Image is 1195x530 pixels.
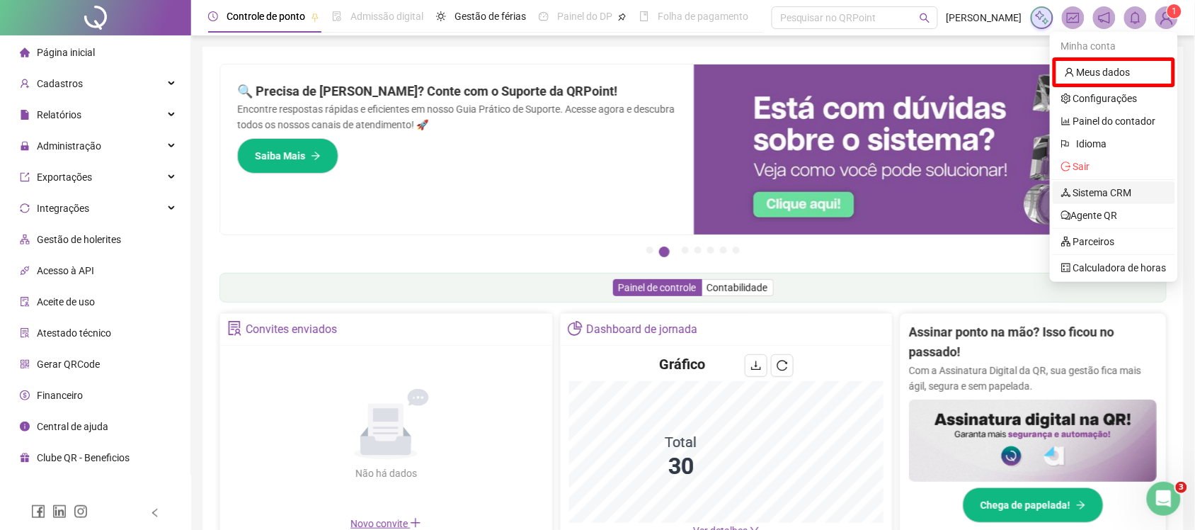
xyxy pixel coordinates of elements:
p: Encontre respostas rápidas e eficientes em nosso Guia Prático de Suporte. Acesse agora e descubra... [237,101,677,132]
a: calculator Calculadora de horas [1061,262,1167,274]
span: fund [1067,11,1080,24]
span: gift [20,453,30,463]
button: 2 [659,247,670,257]
span: book [639,11,649,21]
span: sun [436,11,446,21]
button: 6 [720,247,727,254]
img: banner%2F0cf4e1f0-cb71-40ef-aa93-44bd3d4ee559.png [694,64,1167,235]
span: Gerar QRCode [37,359,100,370]
div: Dashboard de jornada [586,317,697,342]
span: [PERSON_NAME] [947,10,1022,26]
h2: 🔍 Precisa de [PERSON_NAME]? Conte com o Suporte da QRPoint! [237,81,677,101]
span: linkedin [52,504,67,519]
span: arrow-right [311,151,321,161]
span: notification [1098,11,1111,24]
div: Não há dados [321,466,451,481]
span: pie-chart [568,321,583,336]
span: Saiba Mais [255,148,305,164]
span: home [20,47,30,57]
span: 1 [1172,6,1177,16]
span: Contabilidade [707,282,768,293]
a: deployment-unit Sistema CRM [1061,187,1132,198]
a: commentAgente QR [1061,210,1118,221]
div: Minha conta [1053,35,1175,57]
span: Acesso à API [37,265,94,276]
img: banner%2F02c71560-61a6-44d4-94b9-c8ab97240462.png [909,400,1157,483]
sup: Atualize o seu contato no menu Meus Dados [1167,4,1182,18]
span: download [750,360,762,371]
span: flag [1061,136,1071,152]
span: Controle de ponto [227,11,305,22]
span: api [20,266,30,276]
span: Painel de controle [619,282,697,293]
span: search [920,13,930,23]
span: Integrações [37,203,89,214]
span: reload [777,360,788,371]
span: arrow-right [1076,500,1086,510]
span: plus [410,517,421,529]
span: Gestão de férias [454,11,526,22]
button: 1 [646,247,653,254]
div: Convites enviados [246,317,337,342]
span: dollar [20,390,30,400]
span: user-add [20,79,30,89]
span: Administração [37,140,101,152]
span: file [20,110,30,120]
span: export [20,172,30,182]
a: apartment Parceiros [1061,236,1115,247]
span: 3 [1176,482,1187,493]
span: audit [20,297,30,307]
a: user Meus dados [1065,67,1131,78]
button: 3 [682,247,689,254]
span: Financeiro [37,390,83,401]
span: Idioma [1077,136,1158,152]
span: Gestão de holerites [37,234,121,245]
button: Saiba Mais [237,138,338,174]
span: Cadastros [37,78,83,89]
span: bell [1129,11,1142,24]
span: Relatórios [37,109,81,120]
span: Admissão digital [350,11,423,22]
span: pushpin [311,13,319,21]
span: Chega de papelada! [980,497,1070,513]
span: clock-circle [208,11,218,21]
img: 88646 [1156,7,1177,28]
h4: Gráfico [660,354,706,374]
span: logout [1061,162,1071,171]
span: Painel do DP [557,11,612,22]
span: Aceite de uso [37,296,95,308]
span: sync [20,203,30,213]
span: apartment [20,235,30,244]
span: left [150,508,160,518]
span: Exportações [37,171,92,183]
h2: Assinar ponto na mão? Isso ficou no passado! [909,322,1157,363]
span: Clube QR - Beneficios [37,452,130,463]
span: qrcode [20,359,30,369]
span: Central de ajuda [37,421,108,432]
span: instagram [74,504,88,519]
span: solution [227,321,242,336]
span: pushpin [618,13,627,21]
span: Sair [1073,161,1090,172]
span: Novo convite [350,518,421,529]
span: dashboard [539,11,549,21]
p: Com a Assinatura Digital da QR, sua gestão fica mais ágil, segura e sem papelada. [909,363,1157,394]
a: setting Configurações [1061,93,1138,104]
span: facebook [31,504,45,519]
span: file-done [332,11,342,21]
button: 7 [733,247,740,254]
button: Chega de papelada! [963,487,1104,523]
a: bar-chart Painel do contador [1061,115,1156,127]
span: solution [20,328,30,338]
button: 5 [707,247,714,254]
span: info-circle [20,422,30,432]
button: 4 [694,247,702,254]
iframe: Intercom live chat [1147,482,1181,516]
span: Folha de pagamento [658,11,748,22]
span: Atestado técnico [37,327,111,339]
img: sparkle-icon.fc2bf0ac1784a2077858766a79e2daf3.svg [1034,10,1050,26]
span: lock [20,141,30,151]
span: Página inicial [37,47,95,58]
